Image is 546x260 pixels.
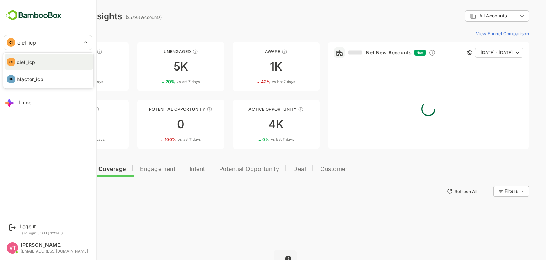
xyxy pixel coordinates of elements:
span: vs last 7 days [152,79,175,84]
div: 20 % [45,137,80,142]
span: Intent [165,166,180,172]
div: Dashboard Insights [17,11,97,21]
div: Engaged [17,106,104,112]
button: [DATE] - [DATE] [450,48,498,58]
a: UnengagedThese accounts have not shown enough engagement and need nurturing5K20%vs last 7 days [112,42,199,91]
div: These accounts have just entered the buying cycle and need further nurturing [257,49,262,54]
div: 1K [208,61,295,72]
span: vs last 7 days [246,137,269,142]
p: hfactor_icp [17,76,43,83]
div: These accounts are MQAs and can be passed on to Inside Sales [182,106,187,112]
div: 100 % [140,137,176,142]
span: Engagement [115,166,150,172]
div: 4K [208,119,295,130]
div: 0 % [237,137,269,142]
a: AwareThese accounts have just entered the buying cycle and need further nurturing1K42%vs last 7 days [208,42,295,91]
span: vs last 7 days [57,137,80,142]
span: Data Quality and Coverage [24,166,101,172]
div: CI [7,58,15,66]
div: Unengaged [112,49,199,54]
a: EngagedThese accounts are warm, further nurturing would qualify them to MQAs6120%vs last 7 days [17,100,104,149]
div: These accounts have not been engaged with for a defined time period [72,49,77,54]
span: Customer [295,166,323,172]
a: UnreachedThese accounts have not been engaged with for a defined time period16K0%vs last 7 days [17,42,104,91]
div: This card does not support filter and segments [442,50,447,55]
div: These accounts are warm, further nurturing would qualify them to MQAs [69,106,75,112]
button: New Insights [17,185,69,198]
span: vs last 7 days [55,79,78,84]
p: ciel_icp [17,58,35,66]
span: vs last 7 days [153,137,176,142]
a: Potential OpportunityThese accounts are MQAs and can be passed on to Inside Sales0100%vs last 7 days [112,100,199,149]
div: Active Opportunity [208,106,295,112]
div: 20 % [141,79,175,84]
div: 16K [17,61,104,72]
span: [DATE] - [DATE] [456,48,488,57]
button: View Funnel Comparison [448,28,504,39]
span: vs last 7 days [247,79,270,84]
div: All Accounts [440,9,504,23]
div: 5K [112,61,199,72]
div: These accounts have not shown enough engagement and need nurturing [167,49,173,54]
div: Filters [479,185,504,198]
div: These accounts have open opportunities which might be at any of the Sales Stages [273,106,279,112]
span: Deal [268,166,281,172]
div: Discover new ICP-fit accounts showing engagement — via intent surges, anonymous website visits, L... [404,49,411,56]
div: All Accounts [445,13,493,19]
a: Net New Accounts [323,50,387,56]
span: All Accounts [454,13,482,19]
span: New [392,51,399,54]
div: Filters [480,188,493,194]
a: Active OpportunityThese accounts have open opportunities which might be at any of the Sales Stage... [208,100,295,149]
div: Aware [208,49,295,54]
ag: (25798 Accounts) [101,15,139,20]
div: 0 [112,119,199,130]
div: Potential Opportunity [112,106,199,112]
div: 0 % [47,79,78,84]
div: HF [7,75,15,83]
button: Refresh All [418,186,456,197]
div: Unreached [17,49,104,54]
span: Potential Opportunity [194,166,255,172]
div: 42 % [236,79,270,84]
div: 61 [17,119,104,130]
